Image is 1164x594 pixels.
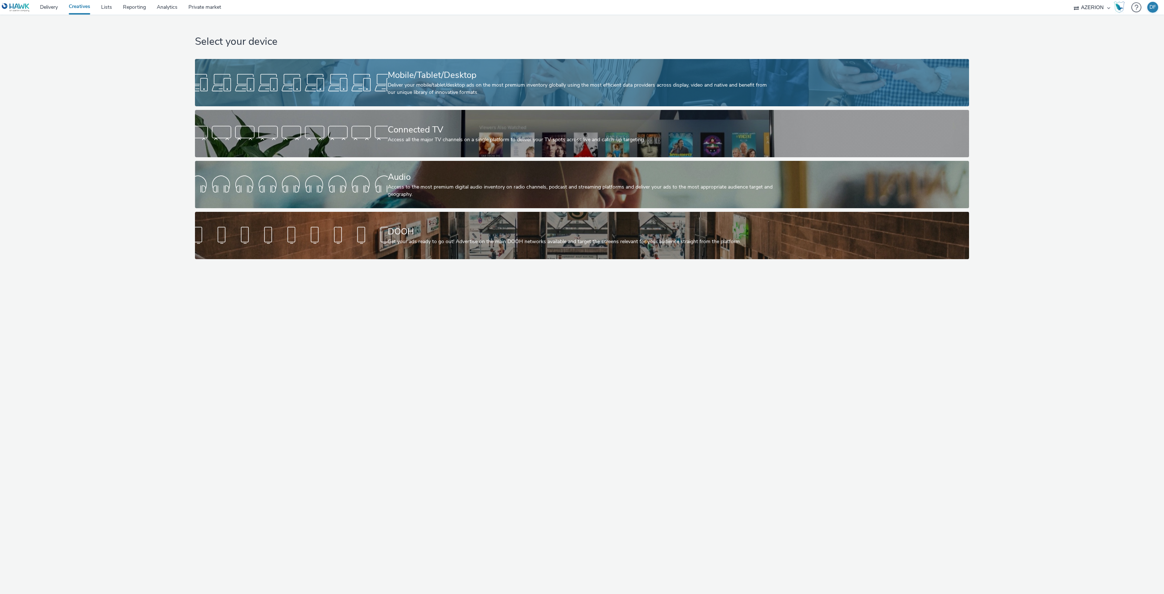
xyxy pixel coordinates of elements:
div: Deliver your mobile/tablet/desktop ads on the most premium inventory globally using the most effi... [388,82,773,96]
a: AudioAccess to the most premium digital audio inventory on radio channels, podcast and streaming ... [195,161,969,208]
img: Hawk Academy [1114,1,1125,13]
div: DF [1149,2,1156,13]
a: Mobile/Tablet/DesktopDeliver your mobile/tablet/desktop ads on the most premium inventory globall... [195,59,969,106]
div: Connected TV [388,123,773,136]
div: Mobile/Tablet/Desktop [388,69,773,82]
div: Audio [388,171,773,183]
div: Access to the most premium digital audio inventory on radio channels, podcast and streaming platf... [388,183,773,198]
div: Access all the major TV channels on a single platform to deliver your TV spots across live and ca... [388,136,773,143]
a: Connected TVAccess all the major TV channels on a single platform to deliver your TV spots across... [195,110,969,157]
h1: Select your device [195,35,969,49]
a: DOOHGet your ads ready to go out! Advertise on the main DOOH networks available and target the sc... [195,212,969,259]
div: DOOH [388,225,773,238]
a: Hawk Academy [1114,1,1128,13]
img: undefined Logo [2,3,30,12]
div: Get your ads ready to go out! Advertise on the main DOOH networks available and target the screen... [388,238,773,245]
